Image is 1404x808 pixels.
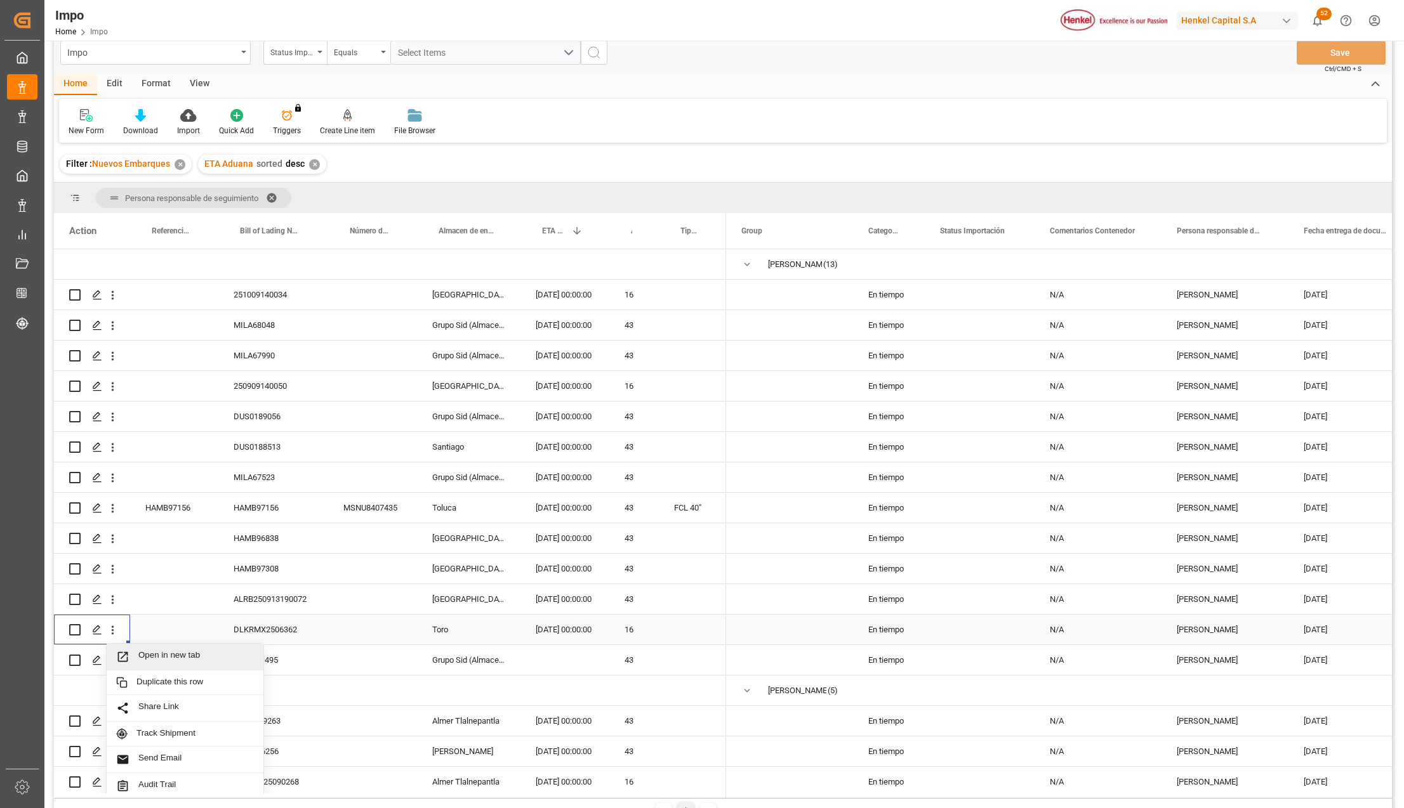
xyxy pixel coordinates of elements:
[1035,280,1162,310] div: N/A
[1162,615,1288,644] div: [PERSON_NAME]
[853,341,925,370] div: En tiempo
[631,226,632,235] span: Aduana de entrada
[286,159,305,169] span: desc
[520,462,609,492] div: [DATE] 00:00:00
[125,193,258,203] span: Persona responsable de seguimiento
[54,675,726,706] div: Press SPACE to select this row.
[853,493,925,523] div: En tiempo
[417,371,520,401] div: [GEOGRAPHIC_DATA]
[439,226,494,235] span: Almacen de entrega
[609,462,659,492] div: 43
[853,615,925,644] div: En tiempo
[417,310,520,340] div: Grupo Sid (Almacenaje y Distribucion AVIOR)
[417,645,520,675] div: Grupo Sid (Almacenaje y Distribucion AVIOR)
[417,341,520,370] div: Grupo Sid (Almacenaje y Distribucion AVIOR)
[520,280,609,310] div: [DATE] 00:00:00
[54,371,726,401] div: Press SPACE to select this row.
[520,493,609,523] div: [DATE] 00:00:00
[1035,462,1162,492] div: N/A
[390,41,581,65] button: open menu
[54,554,726,584] div: Press SPACE to select this row.
[609,736,659,766] div: 43
[768,250,822,279] div: [PERSON_NAME]
[868,226,898,235] span: Categoría
[218,706,328,736] div: DUS0189263
[1035,523,1162,553] div: N/A
[828,676,838,705] span: (5)
[55,27,76,36] a: Home
[680,226,699,235] span: Tipo de Carga (LCL/FCL)
[1035,615,1162,644] div: N/A
[853,432,925,462] div: En tiempo
[1176,11,1298,30] div: Henkel Capital S.A
[853,736,925,766] div: En tiempo
[1162,554,1288,583] div: [PERSON_NAME]
[54,249,726,280] div: Press SPACE to select this row.
[132,74,180,95] div: Format
[1061,10,1167,32] img: Henkel%20logo.jpg_1689854090.jpg
[130,493,218,523] div: HAMB97156
[853,462,925,492] div: En tiempo
[520,615,609,644] div: [DATE] 00:00:00
[152,226,192,235] span: Referencia Leschaco
[1304,226,1389,235] span: Fecha entrega de documentos
[520,432,609,462] div: [DATE] 00:00:00
[853,584,925,614] div: En tiempo
[256,159,282,169] span: sorted
[853,645,925,675] div: En tiempo
[92,159,170,169] span: Nuevos Embarques
[218,432,328,462] div: DUS0188513
[853,554,925,583] div: En tiempo
[218,767,328,797] div: UTCG0225090268
[609,584,659,614] div: 43
[853,310,925,340] div: En tiempo
[1162,645,1288,675] div: [PERSON_NAME]
[609,706,659,736] div: 43
[1035,584,1162,614] div: N/A
[1325,64,1361,74] span: Ctrl/CMD + S
[67,44,237,60] div: Impo
[320,125,375,136] div: Create Line item
[218,523,328,553] div: HAMB96838
[609,432,659,462] div: 43
[417,493,520,523] div: Toluca
[218,645,328,675] div: 6041101495
[54,493,726,523] div: Press SPACE to select this row.
[1035,706,1162,736] div: N/A
[54,280,726,310] div: Press SPACE to select this row.
[853,280,925,310] div: En tiempo
[334,44,377,58] div: Equals
[768,676,826,705] div: [PERSON_NAME]
[1297,41,1386,65] button: Save
[1035,371,1162,401] div: N/A
[520,584,609,614] div: [DATE] 00:00:00
[1035,645,1162,675] div: N/A
[175,159,185,170] div: ✕
[69,125,104,136] div: New Form
[853,523,925,553] div: En tiempo
[609,554,659,583] div: 43
[218,615,328,644] div: DLKRMX2506362
[54,341,726,371] div: Press SPACE to select this row.
[853,706,925,736] div: En tiempo
[853,401,925,431] div: En tiempo
[417,523,520,553] div: [GEOGRAPHIC_DATA]
[581,41,607,65] button: search button
[520,736,609,766] div: [DATE] 00:00:00
[741,226,762,235] span: Group
[1035,401,1162,431] div: N/A
[66,159,92,169] span: Filter :
[1162,706,1288,736] div: [PERSON_NAME]
[219,125,254,136] div: Quick Add
[177,125,200,136] div: Import
[204,159,253,169] span: ETA Aduana
[1035,767,1162,797] div: N/A
[520,341,609,370] div: [DATE] 00:00:00
[218,493,328,523] div: HAMB97156
[1162,523,1288,553] div: [PERSON_NAME]
[54,432,726,462] div: Press SPACE to select this row.
[1176,8,1303,32] button: Henkel Capital S.A
[55,6,108,25] div: Impo
[218,341,328,370] div: MILA67990
[417,706,520,736] div: Almer Tlalnepantla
